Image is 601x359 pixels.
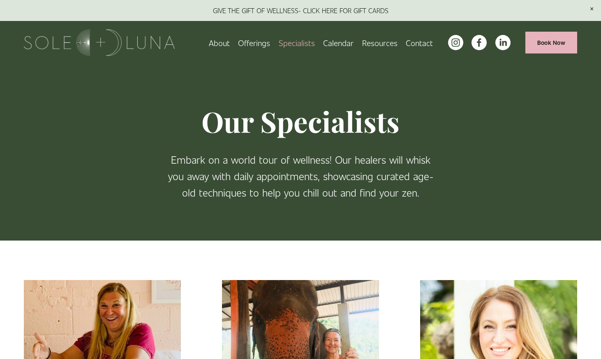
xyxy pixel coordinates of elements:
[279,35,315,50] a: Specialists
[162,152,439,201] p: Embark on a world tour of wellness! Our healers will whisk you away with daily appointments, show...
[525,32,577,53] a: Book Now
[448,35,463,50] a: instagram-unauth
[24,29,175,56] img: Sole + Luna
[162,104,439,139] h1: Our Specialists
[362,36,398,49] span: Resources
[209,35,230,50] a: About
[362,35,398,50] a: folder dropdown
[495,35,511,50] a: LinkedIn
[406,35,433,50] a: Contact
[323,35,354,50] a: Calendar
[238,36,270,49] span: Offerings
[472,35,487,50] a: facebook-unauth
[238,35,270,50] a: folder dropdown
